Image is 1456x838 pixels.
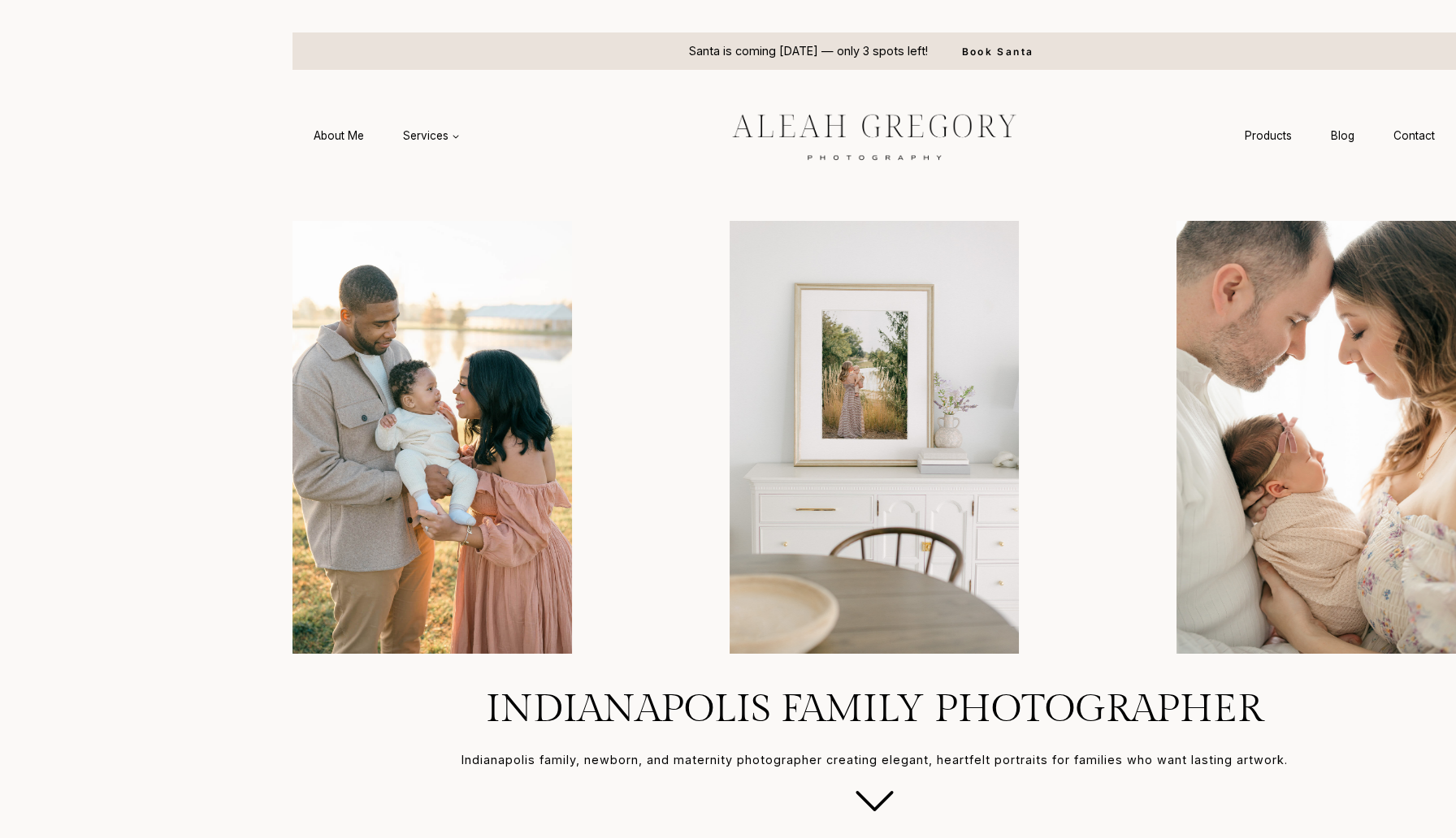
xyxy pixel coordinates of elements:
[211,221,644,654] img: Family enjoying a sunny day by the lake.
[1225,121,1454,151] nav: Secondary
[1311,121,1374,151] a: Blog
[294,121,479,151] nav: Primary
[657,221,1090,654] img: mom and baby in custom frame
[331,686,1417,733] h1: Indianapolis Family Photographer
[691,102,1057,170] img: aleah gregory logo
[211,221,644,654] li: 1 of 4
[936,32,1060,70] a: Book Santa
[1374,121,1454,151] a: Contact
[331,753,1417,767] h3: Indianapolis family, newborn, and maternity photographer creating elegant, heartfelt portraits fo...
[689,42,928,60] p: Santa is coming [DATE] — only 3 spots left!
[657,221,1090,654] li: 2 of 4
[294,121,383,151] a: About Me
[383,121,479,151] button: Child menu of Services
[1225,121,1311,151] a: Products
